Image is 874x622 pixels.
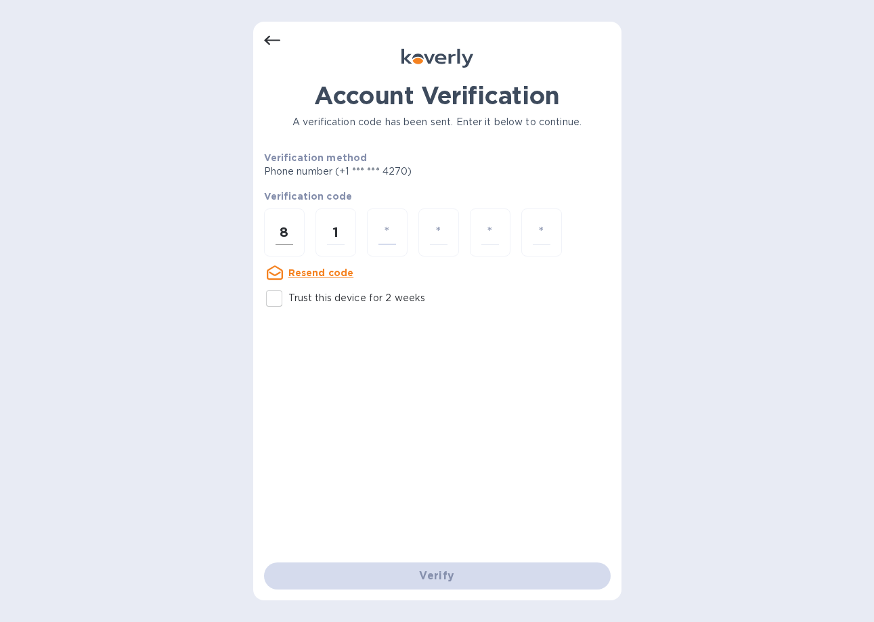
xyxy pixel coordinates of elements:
[264,190,611,203] p: Verification code
[264,164,516,179] p: Phone number (+1 *** *** 4270)
[288,267,354,278] u: Resend code
[288,291,426,305] p: Trust this device for 2 weeks
[264,152,368,163] b: Verification method
[264,81,611,110] h1: Account Verification
[264,115,611,129] p: A verification code has been sent. Enter it below to continue.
